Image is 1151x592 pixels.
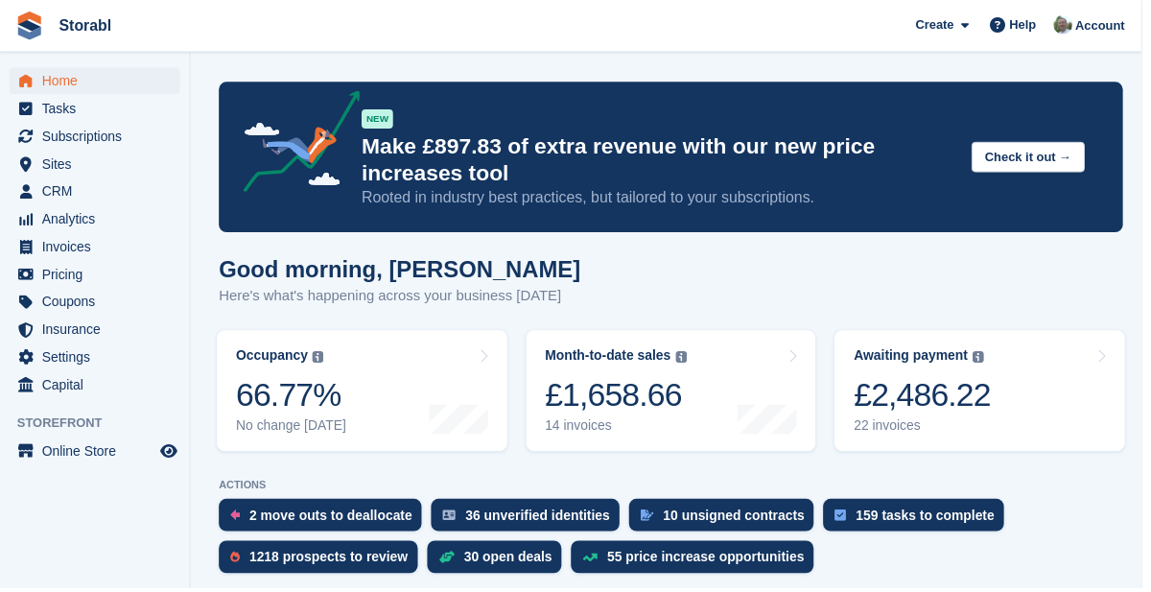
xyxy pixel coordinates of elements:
[221,483,1132,495] p: ACTIONS
[860,378,998,417] div: £2,486.22
[251,511,415,527] div: 2 move outs to deallocate
[923,15,961,35] span: Create
[221,503,435,545] a: 2 move outs to deallocate
[862,511,1002,527] div: 159 tasks to complete
[42,346,157,373] span: Settings
[841,513,853,525] img: task-75834270c22a3079a89374b754ae025e5fb1db73e45f91037f5363f120a921f8.svg
[10,291,181,318] a: menu
[364,189,964,210] p: Rooted in industry best practices, but tailored to your subscriptions.
[681,354,693,366] img: icon-info-grey-7440780725fd019a000dd9b08b2336e03edf1995a4989e88bcd33f0948082b44.svg
[10,441,181,468] a: menu
[364,133,964,189] p: Make £897.83 of extra revenue with our new price increases tool
[10,207,181,234] a: menu
[42,68,157,95] span: Home
[1062,15,1081,35] img: Peter Moxon
[587,557,602,566] img: price_increase_opportunities-93ffe204e8149a01c8c9dc8f82e8f89637d9d84a8eef4429ea346261dce0b2c0.svg
[530,333,823,455] a: Month-to-date sales £1,658.66 14 invoices
[42,263,157,290] span: Pricing
[42,319,157,345] span: Insurance
[219,333,511,455] a: Occupancy 66.77% No change [DATE]
[238,350,310,367] div: Occupancy
[435,503,634,545] a: 36 unverified identities
[1084,16,1134,36] span: Account
[860,350,975,367] div: Awaiting payment
[221,287,585,309] p: Here's what's happening across your business [DATE]
[364,110,396,130] div: NEW
[10,179,181,206] a: menu
[238,421,349,438] div: No change [DATE]
[10,96,181,123] a: menu
[42,207,157,234] span: Analytics
[232,513,242,525] img: move_outs_to_deallocate_icon-f764333ba52eb49d3ac5e1228854f67142a1ed5810a6f6cc68b1a99e826820c5.svg
[10,374,181,401] a: menu
[980,354,992,366] img: icon-info-grey-7440780725fd019a000dd9b08b2336e03edf1995a4989e88bcd33f0948082b44.svg
[10,68,181,95] a: menu
[10,263,181,290] a: menu
[238,378,349,417] div: 66.77%
[841,333,1134,455] a: Awaiting payment £2,486.22 22 invoices
[42,441,157,468] span: Online Store
[10,235,181,262] a: menu
[1018,15,1045,35] span: Help
[42,96,157,123] span: Tasks
[17,417,191,437] span: Storefront
[10,319,181,345] a: menu
[229,91,364,201] img: price-adjustments-announcement-icon-8257ccfd72463d97f412b2fc003d46551f7dbcb40ab6d574587a9cd5c0d94...
[42,179,157,206] span: CRM
[42,235,157,262] span: Invoices
[646,513,659,525] img: contract_signature_icon-13c848040528278c33f63329250d36e43548de30e8caae1d1a13099fd9432cc5.svg
[42,374,157,401] span: Capital
[315,354,326,366] img: icon-info-grey-7440780725fd019a000dd9b08b2336e03edf1995a4989e88bcd33f0948082b44.svg
[446,513,459,525] img: verify_identity-adf6edd0f0f0b5bbfe63781bf79b02c33cf7c696d77639b501bdc392416b5a36.svg
[830,503,1022,545] a: 159 tasks to complete
[575,545,830,587] a: 55 price increase opportunities
[42,291,157,318] span: Coupons
[15,12,44,40] img: stora-icon-8386f47178a22dfd0bd8f6a31ec36ba5ce8667c1dd55bd0f319d3a0aa187defe.svg
[232,556,242,567] img: prospect-51fa495bee0391a8d652442698ab0144808aea92771e9ea1ae160a38d050c398.svg
[42,124,157,151] span: Subscriptions
[550,421,693,438] div: 14 invoices
[634,503,831,545] a: 10 unsigned contracts
[221,258,585,284] h1: Good morning, [PERSON_NAME]
[469,511,615,527] div: 36 unverified identities
[431,545,576,587] a: 30 open deals
[612,554,810,569] div: 55 price increase opportunities
[52,10,120,41] a: Storabl
[221,545,431,587] a: 1218 prospects to review
[251,554,411,569] div: 1218 prospects to review
[860,421,998,438] div: 22 invoices
[10,346,181,373] a: menu
[42,152,157,178] span: Sites
[979,143,1093,175] button: Check it out →
[550,350,676,367] div: Month-to-date sales
[10,124,181,151] a: menu
[442,555,458,568] img: deal-1b604bf984904fb50ccaf53a9ad4b4a5d6e5aea283cecdc64d6e3604feb123c2.svg
[468,554,557,569] div: 30 open deals
[550,378,693,417] div: £1,658.66
[10,152,181,178] a: menu
[158,443,181,466] a: Preview store
[669,511,811,527] div: 10 unsigned contracts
